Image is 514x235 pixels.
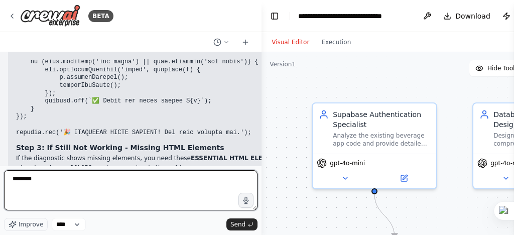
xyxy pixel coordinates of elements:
[19,220,43,228] span: Improve
[226,218,258,230] button: Send
[333,132,430,148] div: Analyze the existing beverage app code and provide detailed implementation guidance for integrati...
[88,10,113,22] div: BETA
[16,144,224,152] strong: Step 3: If Still Not Working - Missing HTML Elements
[268,9,282,23] button: Hide left sidebar
[455,11,490,21] span: Download
[330,159,365,167] span: gpt-4o-mini
[439,7,494,25] button: Download
[191,155,286,162] strong: ESSENTIAL HTML ELEMENTS
[209,36,233,48] button: Switch to previous chat
[238,193,253,208] button: Click to speak your automation idea
[333,109,430,130] div: Supabase Authentication Specialist
[230,220,245,228] span: Send
[375,172,432,184] button: Open in side panel
[298,11,411,21] nav: breadcrumb
[237,36,253,48] button: Start a new chat
[20,5,80,27] img: Logo
[4,218,48,231] button: Improve
[312,102,437,189] div: Supabase Authentication SpecialistAnalyze the existing beverage app code and provide detailed imp...
[270,60,296,68] div: Version 1
[315,36,357,48] button: Execution
[266,36,315,48] button: Visual Editor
